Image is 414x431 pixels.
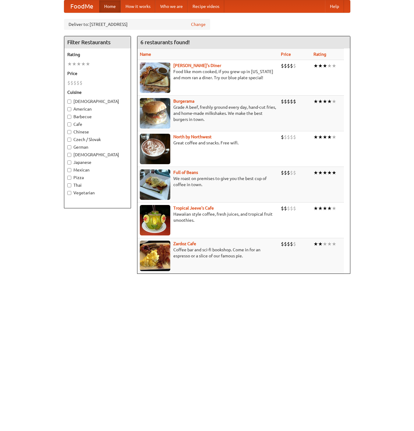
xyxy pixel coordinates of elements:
[67,122,71,126] input: Cafe
[313,98,318,105] li: ★
[140,134,170,164] img: north.jpg
[67,153,71,157] input: [DEMOGRAPHIC_DATA]
[67,130,71,134] input: Chinese
[140,205,170,235] img: jeeves.jpg
[325,0,344,12] a: Help
[67,98,128,104] label: [DEMOGRAPHIC_DATA]
[284,134,287,140] li: $
[318,62,323,69] li: ★
[318,134,323,140] li: ★
[313,134,318,140] li: ★
[173,134,212,139] a: North by Northwest
[332,205,336,212] li: ★
[290,62,293,69] li: $
[290,134,293,140] li: $
[323,62,327,69] li: ★
[67,145,71,149] input: German
[290,241,293,247] li: $
[67,182,128,188] label: Thai
[173,206,214,210] a: Tropical Jeeve's Cafe
[318,169,323,176] li: ★
[67,89,128,95] h5: Cuisine
[173,241,196,246] a: Zardoz Cafe
[323,169,327,176] li: ★
[80,79,83,86] li: $
[284,169,287,176] li: $
[313,169,318,176] li: ★
[323,241,327,247] li: ★
[67,168,71,172] input: Mexican
[313,52,326,57] a: Rating
[64,36,131,48] h4: Filter Restaurants
[67,106,128,112] label: American
[287,134,290,140] li: $
[281,98,284,105] li: $
[67,159,128,165] label: Japanese
[140,169,170,200] img: beans.jpg
[140,241,170,271] img: zardoz.jpg
[64,19,210,30] div: Deliver to: [STREET_ADDRESS]
[140,247,276,259] p: Coffee bar and sci-fi bookshop. Come in for an espresso or a slice of our famous pie.
[287,98,290,105] li: $
[73,79,76,86] li: $
[121,0,155,12] a: How it works
[67,107,71,111] input: American
[284,98,287,105] li: $
[332,241,336,247] li: ★
[140,39,190,45] ng-pluralize: 6 restaurants found!
[281,52,291,57] a: Price
[281,134,284,140] li: $
[318,98,323,105] li: ★
[191,21,206,27] a: Change
[290,98,293,105] li: $
[72,61,76,67] li: ★
[327,134,332,140] li: ★
[140,140,276,146] p: Great coffee and snacks. Free wifi.
[323,98,327,105] li: ★
[327,98,332,105] li: ★
[67,144,128,150] label: German
[67,175,128,181] label: Pizza
[332,62,336,69] li: ★
[67,61,72,67] li: ★
[67,176,71,180] input: Pizza
[67,121,128,127] label: Cafe
[293,134,296,140] li: $
[327,241,332,247] li: ★
[287,62,290,69] li: $
[290,169,293,176] li: $
[318,241,323,247] li: ★
[173,99,194,104] a: Burgerama
[281,241,284,247] li: $
[67,161,71,164] input: Japanese
[173,63,221,68] a: [PERSON_NAME]'s Diner
[67,138,71,142] input: Czech / Slovak
[287,205,290,212] li: $
[313,241,318,247] li: ★
[293,98,296,105] li: $
[67,191,71,195] input: Vegetarian
[327,62,332,69] li: ★
[67,152,128,158] label: [DEMOGRAPHIC_DATA]
[173,170,198,175] a: Full of Beans
[332,169,336,176] li: ★
[293,169,296,176] li: $
[67,129,128,135] label: Chinese
[293,62,296,69] li: $
[67,190,128,196] label: Vegetarian
[188,0,224,12] a: Recipe videos
[140,175,276,188] p: We roast on premises to give you the best cup of coffee in town.
[99,0,121,12] a: Home
[86,61,90,67] li: ★
[284,62,287,69] li: $
[140,98,170,129] img: burgerama.jpg
[281,205,284,212] li: $
[67,114,128,120] label: Barbecue
[332,98,336,105] li: ★
[323,205,327,212] li: ★
[284,241,287,247] li: $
